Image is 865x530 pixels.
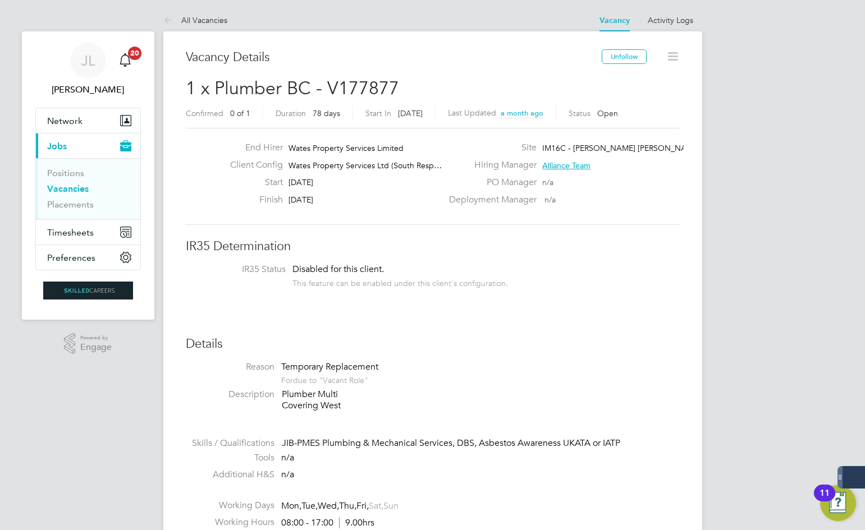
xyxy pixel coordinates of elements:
span: [DATE] [398,108,423,118]
a: Placements [47,199,94,210]
span: 1 x Plumber BC - V177877 [186,77,399,99]
label: End Hirer [221,142,283,154]
span: 9.00hrs [339,517,374,528]
span: Preferences [47,252,95,263]
span: n/a [281,452,294,463]
span: Network [47,116,83,126]
a: All Vacancies [163,15,227,25]
nav: Main navigation [22,31,154,320]
span: Open [597,108,618,118]
span: 78 days [313,108,340,118]
label: Tools [186,452,274,464]
button: Network [36,108,140,133]
span: n/a [544,195,556,205]
label: PO Manager [442,177,537,188]
span: Fri, [356,500,369,511]
a: Vacancies [47,183,89,194]
label: Hiring Manager [442,159,537,171]
a: Powered byEngage [64,333,112,354]
a: Activity Logs [648,15,693,25]
span: Sat, [369,500,383,511]
label: Finish [221,194,283,206]
label: IR35 Status [197,264,286,275]
h3: Vacancy Details [186,49,602,66]
label: Duration [276,108,306,118]
span: n/a [542,177,553,187]
label: Start [221,177,283,188]
span: 0 of 1 [230,108,250,118]
button: Preferences [36,245,140,270]
button: Open Resource Center, 11 new notifications [820,485,856,521]
label: Working Days [186,500,274,511]
label: Deployment Manager [442,194,537,206]
a: Positions [47,168,84,178]
span: Wed, [318,500,339,511]
span: IM16C - [PERSON_NAME] [PERSON_NAME] - INNER WEST 1… [542,143,768,153]
span: Joe Laws [35,83,141,96]
h3: IR35 Determination [186,238,680,255]
span: [DATE] [289,195,313,205]
button: Timesheets [36,220,140,245]
span: Wates Property Services Limited [289,143,404,153]
label: Last Updated [448,108,496,118]
span: Disabled for this client. [292,264,384,275]
span: Tue, [301,500,318,511]
div: 11 [820,493,830,508]
div: For due to "Vacant Role" [281,372,378,385]
span: Jobs [47,141,67,151]
span: Alliance Team [542,160,591,170]
label: Working Hours [186,517,274,528]
h3: Details [186,336,680,352]
label: Additional H&S [186,469,274,481]
button: Unfollow [602,49,647,64]
label: Site [442,142,537,154]
label: Skills / Qualifications [186,437,274,449]
div: This feature can be enabled under this client's configuration. [292,275,508,288]
div: Jobs [36,158,140,219]
a: Vacancy [599,16,630,25]
span: n/a [281,469,294,480]
span: Engage [80,343,112,352]
button: Jobs [36,133,140,158]
label: Start In [365,108,391,118]
span: Timesheets [47,227,94,238]
span: Thu, [339,500,356,511]
span: Mon, [281,500,301,511]
a: Go to home page [35,282,141,299]
span: 20 [128,47,141,60]
label: Description [186,389,274,400]
span: Sun [383,500,399,511]
a: 20 [114,43,136,79]
p: Plumber Multi Covering West [282,389,680,412]
span: Temporary Replacement [281,361,378,372]
span: [DATE] [289,177,313,187]
span: Powered by [80,333,112,343]
img: skilledcareers-logo-retina.png [43,282,133,299]
span: Wates Property Services Ltd (South Resp… [289,160,442,170]
label: Reason [186,361,274,373]
span: a month ago [501,108,543,118]
span: JL [81,53,95,68]
label: Status [569,108,591,118]
label: Confirmed [186,108,223,118]
a: JL[PERSON_NAME] [35,43,141,96]
label: Client Config [221,159,283,171]
div: 08:00 - 17:00 [281,517,374,529]
div: JIB-PMES Plumbing & Mechanical Services, DBS, Asbestos Awareness UKATA or IATP [282,437,680,449]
